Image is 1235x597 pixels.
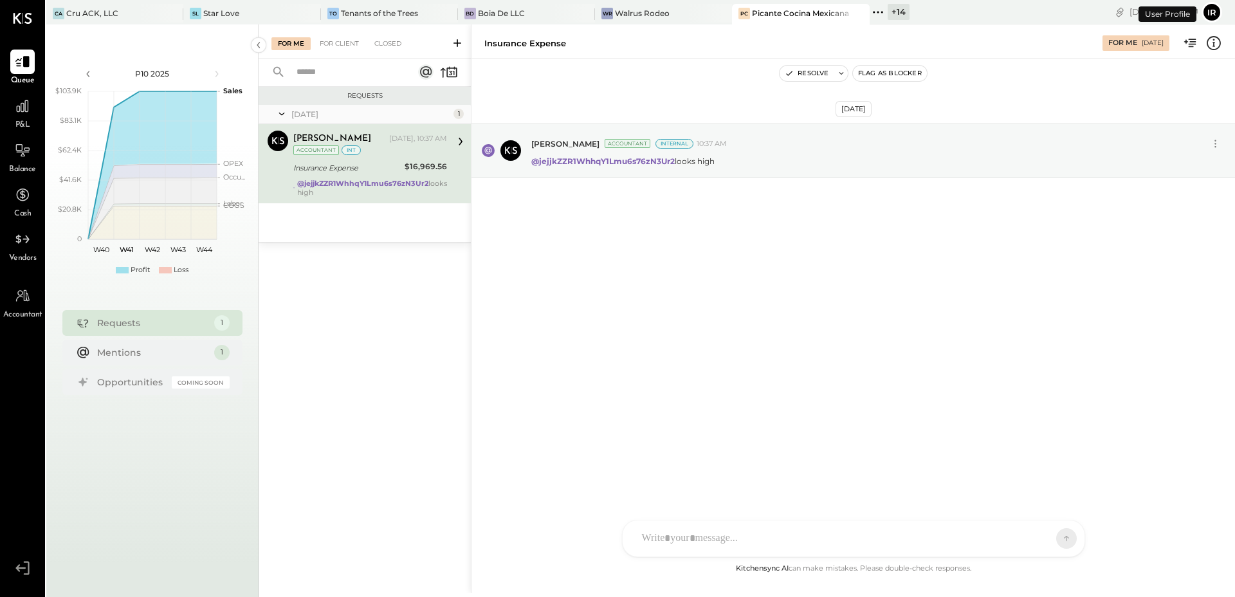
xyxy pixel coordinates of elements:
div: $16,969.56 [405,160,447,173]
div: Star Love [203,8,239,19]
div: Insurance Expense [293,161,401,174]
text: COGS [223,201,244,210]
div: For Client [313,37,365,50]
div: Picante Cocina Mexicana Rest [752,8,850,19]
div: P10 2025 [98,68,207,79]
div: Insurance Expense [484,37,566,50]
text: $103.9K [55,86,82,95]
div: To [327,8,339,19]
div: 1 [214,315,230,331]
text: $62.4K [58,145,82,154]
div: copy link [1113,5,1126,19]
text: W41 [120,245,134,254]
p: looks high [531,156,715,167]
a: Queue [1,50,44,87]
a: Cash [1,183,44,220]
div: + 14 [888,4,910,20]
span: Cash [14,208,31,220]
text: W43 [170,245,186,254]
div: 1 [453,109,464,119]
div: For Me [271,37,311,50]
text: W40 [93,245,109,254]
text: W42 [145,245,160,254]
div: [PERSON_NAME] [293,133,371,145]
text: $41.6K [59,175,82,184]
div: [DATE] [291,109,450,120]
div: Profit [131,265,150,275]
span: 10:37 AM [697,139,727,149]
div: Cru ACK, LLC [66,8,118,19]
span: Balance [9,164,36,176]
div: Walrus Rodeo [615,8,670,19]
div: int [342,145,361,155]
div: Opportunities [97,376,165,389]
div: WR [601,8,613,19]
div: Closed [368,37,408,50]
text: $20.8K [58,205,82,214]
a: Balance [1,138,44,176]
button: Flag as Blocker [853,66,927,81]
div: [DATE] [1142,39,1164,48]
text: W44 [196,245,212,254]
text: $83.1K [60,116,82,125]
text: OPEX [223,159,244,168]
div: Accountant [605,139,650,148]
a: Accountant [1,284,44,321]
div: CA [53,8,64,19]
div: Mentions [97,346,208,359]
div: Tenants of the Trees [341,8,418,19]
div: looks high [297,179,447,197]
a: P&L [1,94,44,131]
div: Coming Soon [172,376,230,389]
span: P&L [15,120,30,131]
a: Vendors [1,227,44,264]
text: Sales [223,86,242,95]
button: Resolve [780,66,834,81]
div: Loss [174,265,188,275]
text: Occu... [223,172,245,181]
div: 1 [214,345,230,360]
div: Internal [655,139,693,149]
div: PC [738,8,750,19]
strong: @jejjkZZR1WhhqY1Lmu6s76zN3Ur2 [297,179,428,188]
div: Accountant [293,145,339,155]
span: Vendors [9,253,37,264]
span: Queue [11,75,35,87]
div: User Profile [1139,6,1196,22]
strong: @jejjkZZR1WhhqY1Lmu6s76zN3Ur2 [531,156,675,166]
span: Accountant [3,309,42,321]
text: 0 [77,234,82,243]
div: BD [464,8,476,19]
text: Labor [223,199,242,208]
div: [DATE], 10:37 AM [389,134,447,144]
div: [DATE] [836,101,872,117]
div: Boia De LLC [478,8,525,19]
div: Requests [97,317,208,329]
button: Ir [1202,2,1222,23]
div: Requests [265,91,464,100]
div: For Me [1108,38,1137,48]
div: [DATE] [1130,6,1198,18]
div: SL [190,8,201,19]
span: [PERSON_NAME] [531,138,599,149]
